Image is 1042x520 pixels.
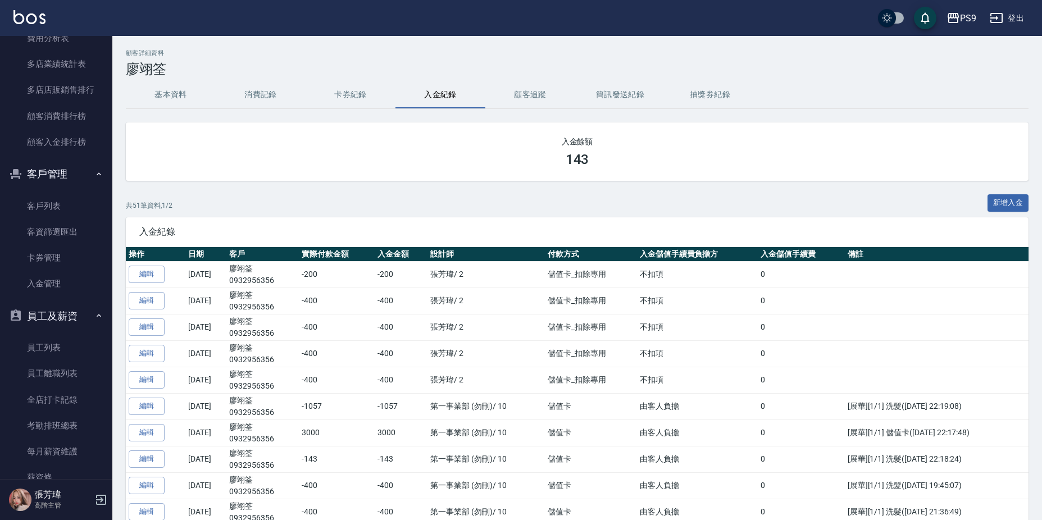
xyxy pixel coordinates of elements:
[545,393,636,419] td: 儲值卡
[758,419,845,446] td: 0
[637,247,758,262] th: 入金儲值手續費負擔方
[395,81,485,108] button: 入金紀錄
[185,419,226,446] td: [DATE]
[299,446,375,472] td: -143
[4,361,108,386] a: 員工離職列表
[758,472,845,499] td: 0
[129,292,165,309] a: 編輯
[758,314,845,340] td: 0
[126,61,1029,77] h3: 廖翊筌
[226,367,299,393] td: 廖翊筌
[427,446,545,472] td: 第一事業部 (勿刪) / 10
[4,193,108,219] a: 客戶列表
[129,398,165,415] a: 編輯
[375,367,428,393] td: -400
[427,261,545,288] td: 張芳瑋 / 2
[427,419,545,446] td: 第一事業部 (勿刪) / 10
[4,271,108,297] a: 入金管理
[665,81,755,108] button: 抽獎券紀錄
[375,261,428,288] td: -200
[126,200,172,211] p: 共 51 筆資料, 1 / 2
[4,51,108,77] a: 多店業績統計表
[4,77,108,103] a: 多店店販銷售排行
[845,419,1029,446] td: [展華][1/1] 儲值卡([DATE] 22:17:48)
[545,367,636,393] td: 儲值卡_扣除專用
[637,314,758,340] td: 不扣項
[185,261,226,288] td: [DATE]
[942,7,981,30] button: PS9
[988,194,1029,212] button: 新增入金
[126,247,185,262] th: 操作
[637,472,758,499] td: 由客人負擔
[637,261,758,288] td: 不扣項
[545,314,636,340] td: 儲值卡_扣除專用
[4,302,108,331] button: 員工及薪資
[139,136,1015,147] h2: 入金餘額
[299,314,375,340] td: -400
[229,459,296,471] p: 0932956356
[4,159,108,189] button: 客戶管理
[985,8,1029,29] button: 登出
[427,393,545,419] td: 第一事業部 (勿刪) / 10
[229,407,296,418] p: 0932956356
[845,472,1029,499] td: [展華][1/1] 洗髮([DATE] 19:45:07)
[914,7,936,29] button: save
[129,266,165,283] a: 編輯
[299,419,375,446] td: 3000
[299,472,375,499] td: -400
[129,318,165,336] a: 編輯
[129,371,165,389] a: 編輯
[226,419,299,446] td: 廖翊筌
[758,261,845,288] td: 0
[375,340,428,367] td: -400
[226,288,299,314] td: 廖翊筌
[4,413,108,439] a: 考勤排班總表
[226,446,299,472] td: 廖翊筌
[229,486,296,498] p: 0932956356
[545,261,636,288] td: 儲值卡_扣除專用
[4,219,108,245] a: 客資篩選匯出
[960,11,976,25] div: PS9
[34,489,92,500] h5: 張芳瑋
[485,81,575,108] button: 顧客追蹤
[637,288,758,314] td: 不扣項
[229,433,296,445] p: 0932956356
[845,393,1029,419] td: [展華][1/1] 洗髮([DATE] 22:19:08)
[758,446,845,472] td: 0
[4,335,108,361] a: 員工列表
[427,247,545,262] th: 設計師
[229,301,296,313] p: 0932956356
[13,10,45,24] img: Logo
[185,446,226,472] td: [DATE]
[637,446,758,472] td: 由客人負擔
[229,327,296,339] p: 0932956356
[126,49,1029,57] h2: 顧客詳細資料
[185,247,226,262] th: 日期
[4,439,108,464] a: 每月薪資維護
[758,367,845,393] td: 0
[566,152,589,167] h3: 143
[129,477,165,494] a: 編輯
[226,472,299,499] td: 廖翊筌
[185,340,226,367] td: [DATE]
[299,340,375,367] td: -400
[4,387,108,413] a: 全店打卡記錄
[545,288,636,314] td: 儲值卡_扣除專用
[375,247,428,262] th: 入金金額
[637,419,758,446] td: 由客人負擔
[229,275,296,286] p: 0932956356
[845,446,1029,472] td: [展華][1/1] 洗髮([DATE] 22:18:24)
[306,81,395,108] button: 卡券紀錄
[758,340,845,367] td: 0
[139,226,1015,238] span: 入金紀錄
[375,472,428,499] td: -400
[299,247,375,262] th: 實際付款金額
[545,247,636,262] th: 付款方式
[637,340,758,367] td: 不扣項
[185,393,226,419] td: [DATE]
[4,103,108,129] a: 顧客消費排行榜
[129,424,165,441] a: 編輯
[375,288,428,314] td: -400
[4,25,108,51] a: 費用分析表
[545,419,636,446] td: 儲值卡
